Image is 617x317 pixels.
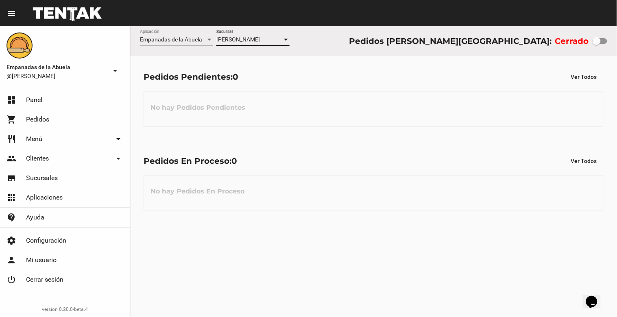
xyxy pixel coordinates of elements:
span: Clientes [26,154,49,163]
mat-icon: arrow_drop_down [110,66,120,76]
div: Pedidos [PERSON_NAME][GEOGRAPHIC_DATA]: [349,35,552,48]
h3: No hay Pedidos En Proceso [144,179,251,204]
mat-icon: shopping_cart [7,115,16,124]
span: Configuración [26,237,66,245]
span: @[PERSON_NAME] [7,72,107,80]
span: Panel [26,96,42,104]
mat-icon: power_settings_new [7,275,16,284]
span: Cerrar sesión [26,276,63,284]
span: Ver Todos [571,158,597,164]
mat-icon: dashboard [7,95,16,105]
mat-icon: restaurant [7,134,16,144]
mat-icon: contact_support [7,213,16,222]
span: Mi usuario [26,256,57,264]
h3: No hay Pedidos Pendientes [144,96,252,120]
span: 0 [231,156,237,166]
mat-icon: store [7,173,16,183]
span: Empanadas de la Abuela [140,36,202,43]
mat-icon: apps [7,193,16,202]
span: [PERSON_NAME] [216,36,260,43]
div: version 0.20.0-beta.4 [7,305,123,313]
mat-icon: settings [7,236,16,245]
div: Pedidos En Proceso: [144,154,237,167]
mat-icon: arrow_drop_down [113,154,123,163]
div: Pedidos Pendientes: [144,70,238,83]
button: Ver Todos [565,154,604,168]
mat-icon: arrow_drop_down [113,134,123,144]
span: Ver Todos [571,74,597,80]
span: Menú [26,135,42,143]
span: Empanadas de la Abuela [7,62,107,72]
label: Cerrado [555,35,589,48]
iframe: chat widget [583,284,609,309]
span: Sucursales [26,174,58,182]
button: Ver Todos [565,69,604,84]
span: Aplicaciones [26,193,63,202]
span: 0 [233,72,238,82]
span: Pedidos [26,115,49,124]
mat-icon: people [7,154,16,163]
img: f0136945-ed32-4f7c-91e3-a375bc4bb2c5.png [7,33,33,59]
mat-icon: person [7,255,16,265]
mat-icon: menu [7,9,16,18]
span: Ayuda [26,213,44,221]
